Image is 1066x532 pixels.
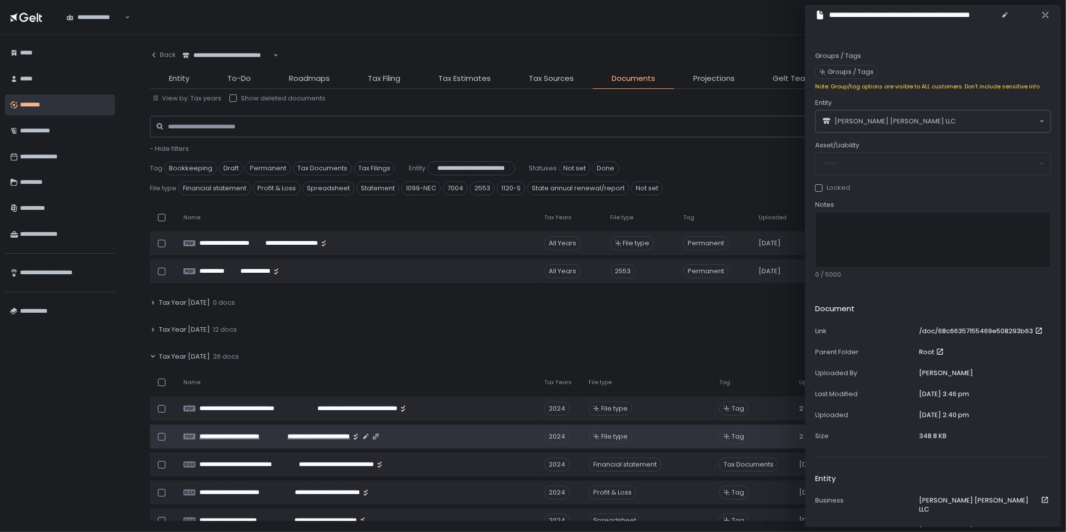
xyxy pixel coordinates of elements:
span: [DATE] [799,488,821,497]
span: Tax Year [DATE] [159,352,210,361]
span: Financial statement [178,181,251,195]
div: 2024 [544,458,570,472]
div: 2024 [544,430,570,444]
div: 0 / 5000 [815,270,1051,279]
span: [DATE] [799,516,821,525]
span: Documents [612,73,655,84]
span: Draft [219,161,243,175]
span: Groups / Tags [828,67,874,76]
span: Entity [409,164,425,173]
div: Link [815,327,915,336]
span: Tag [732,516,744,525]
div: [PERSON_NAME] [919,369,973,378]
input: Search for option [956,116,1039,126]
span: Tag [732,404,744,413]
span: Tax Estimates [438,73,491,84]
span: Statement [356,181,399,195]
span: Roadmaps [289,73,330,84]
div: 2553 [611,264,636,278]
span: Tax Year [DATE] [159,325,210,334]
span: 12 docs [213,325,237,334]
span: Name [183,379,200,386]
div: 348.8 KB [919,432,947,441]
div: [DATE] 3:46 pm [919,390,969,399]
span: Asset/Liability [815,141,859,150]
span: Statuses [529,164,557,173]
div: Uploaded [815,411,915,420]
span: Tax Documents [293,161,352,175]
div: Search for option [60,6,130,27]
span: 1120-S [497,181,525,195]
div: All Years [544,236,581,250]
div: 2024 [544,514,570,528]
span: Tax Years [544,214,572,221]
div: Size [815,432,915,441]
div: Profit & Loss [589,486,636,500]
div: Search for option [816,110,1051,132]
div: Back [150,50,176,59]
span: [PERSON_NAME] [PERSON_NAME] LLC [835,117,956,126]
span: [DATE] [799,460,821,469]
input: Search for option [123,12,124,22]
span: Notes [815,200,834,209]
span: 7004 [443,181,468,195]
h2: Entity [815,473,836,485]
span: File type [611,214,634,221]
button: - Hide filters [150,144,189,153]
span: File type [623,239,650,248]
span: Bookkeeping [164,161,217,175]
span: Spreadsheet [302,181,354,195]
span: Permanent [245,161,291,175]
span: Uploaded [799,379,827,386]
div: Last Modified [815,390,915,399]
span: To-Do [227,73,251,84]
span: [DATE] [759,239,781,248]
span: Tax Years [544,379,572,386]
button: View by: Tax years [152,94,221,103]
span: Tax Filings [354,161,395,175]
span: File type [601,432,628,441]
span: [DATE] [759,267,781,276]
span: Profit & Loss [253,181,300,195]
span: 0 docs [213,298,235,307]
div: Financial statement [589,458,661,472]
span: Done [593,161,619,175]
span: File type [601,404,628,413]
span: 2:40 pm [799,432,826,441]
span: Permanent [683,236,729,250]
span: Entity [815,98,832,107]
button: Back [150,45,176,65]
span: 2553 [470,181,495,195]
a: /doc/68c66357155469e508293b63 [919,327,1045,336]
span: Name [183,214,200,221]
span: 1099-NEC [401,181,441,195]
div: Note: Group/tag options are visible to ALL customers. Don't include sensitive info [815,83,1051,90]
div: Uploaded By [815,369,915,378]
span: 26 docs [213,352,239,361]
span: Tag [732,488,744,497]
span: Gelt Team [773,73,813,84]
span: 2:41 pm [799,404,824,413]
span: Tax Year [DATE] [159,298,210,307]
div: Parent Folder [815,348,915,357]
a: [PERSON_NAME] [PERSON_NAME] LLC [919,496,1051,514]
span: Uploaded [759,214,787,221]
span: Tax Filing [368,73,400,84]
span: Permanent [683,264,729,278]
div: Spreadsheet [589,514,641,528]
span: File type [589,379,612,386]
span: Tag [732,432,744,441]
span: Tag [683,214,694,221]
span: Tax Documents [719,458,778,472]
span: Tax Sources [529,73,574,84]
span: Tag [150,164,162,173]
div: [DATE] 2:40 pm [919,411,969,420]
div: 2024 [544,402,570,416]
div: Search for option [176,45,278,66]
div: 2024 [544,486,570,500]
div: Business [815,496,915,505]
span: Projections [693,73,735,84]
